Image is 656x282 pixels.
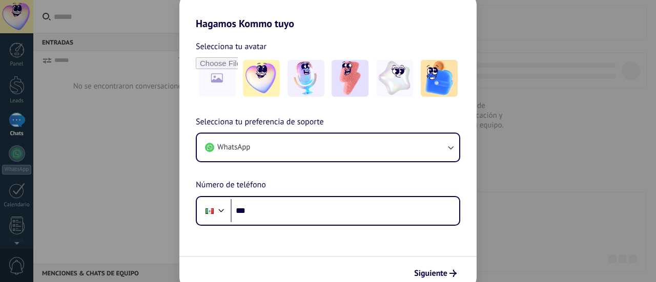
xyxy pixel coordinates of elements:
span: Selecciona tu preferencia de soporte [196,116,324,129]
span: Selecciona tu avatar [196,40,266,53]
img: -3.jpeg [332,60,368,97]
span: Número de teléfono [196,179,266,192]
button: Siguiente [409,265,461,282]
span: WhatsApp [217,142,250,153]
img: -4.jpeg [376,60,413,97]
div: Mexico: + 52 [200,200,219,222]
button: WhatsApp [197,134,459,161]
span: Siguiente [414,270,447,277]
img: -5.jpeg [421,60,458,97]
img: -2.jpeg [288,60,324,97]
img: -1.jpeg [243,60,280,97]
